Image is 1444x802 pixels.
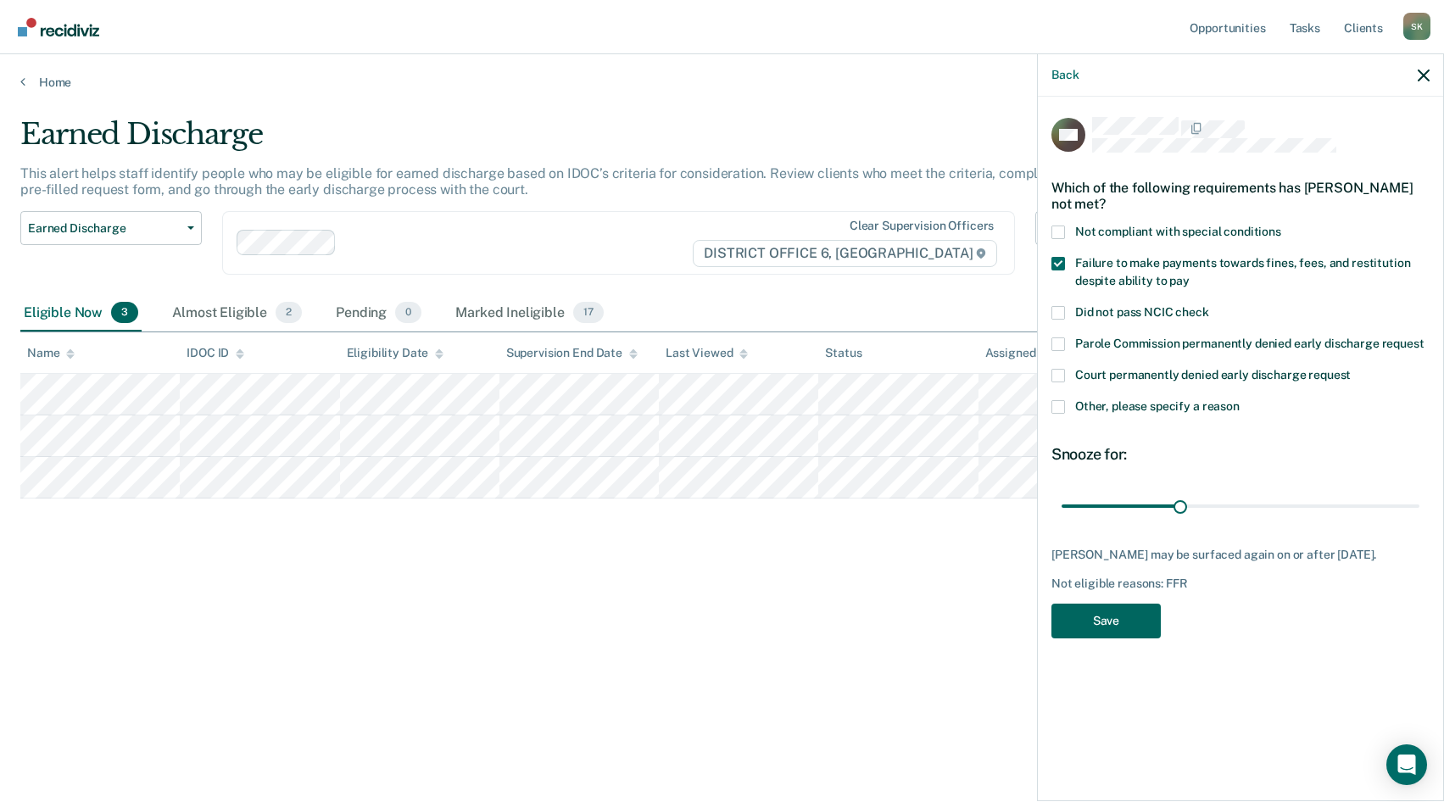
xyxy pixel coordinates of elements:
[20,117,1103,165] div: Earned Discharge
[850,219,994,233] div: Clear supervision officers
[1386,744,1427,785] div: Open Intercom Messenger
[1051,604,1161,638] button: Save
[1075,337,1424,350] span: Parole Commission permanently denied early discharge request
[1051,166,1430,226] div: Which of the following requirements has [PERSON_NAME] not met?
[452,295,606,332] div: Marked Ineligible
[187,346,244,360] div: IDOC ID
[395,302,421,324] span: 0
[1051,548,1430,562] div: [PERSON_NAME] may be surfaced again on or after [DATE].
[825,346,861,360] div: Status
[276,302,302,324] span: 2
[111,302,138,324] span: 3
[347,346,444,360] div: Eligibility Date
[1403,13,1430,40] div: S K
[169,295,305,332] div: Almost Eligible
[693,240,997,267] span: DISTRICT OFFICE 6, [GEOGRAPHIC_DATA]
[1075,225,1281,238] span: Not compliant with special conditions
[666,346,748,360] div: Last Viewed
[20,75,1424,90] a: Home
[1075,368,1351,382] span: Court permanently denied early discharge request
[1075,305,1209,319] span: Did not pass NCIC check
[27,346,75,360] div: Name
[20,165,1081,198] p: This alert helps staff identify people who may be eligible for earned discharge based on IDOC’s c...
[506,346,638,360] div: Supervision End Date
[1051,576,1430,591] div: Not eligible reasons: FFR
[1051,68,1079,82] button: Back
[1075,256,1410,287] span: Failure to make payments towards fines, fees, and restitution despite ability to pay
[1403,13,1430,40] button: Profile dropdown button
[18,18,99,36] img: Recidiviz
[1051,445,1430,464] div: Snooze for:
[332,295,425,332] div: Pending
[1075,399,1240,413] span: Other, please specify a reason
[573,302,604,324] span: 17
[985,346,1065,360] div: Assigned to
[20,295,142,332] div: Eligible Now
[28,221,181,236] span: Earned Discharge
